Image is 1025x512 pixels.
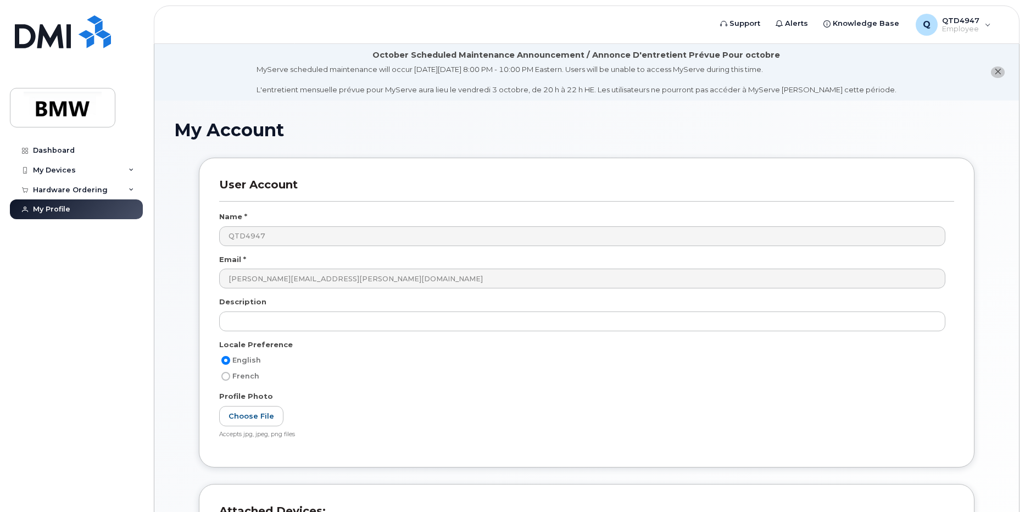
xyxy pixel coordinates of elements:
div: October Scheduled Maintenance Announcement / Annonce D'entretient Prévue Pour octobre [372,49,780,61]
input: English [221,356,230,365]
label: Description [219,297,266,307]
label: Locale Preference [219,340,293,350]
h1: My Account [174,120,999,140]
label: Name * [219,212,247,222]
span: English [232,356,261,364]
button: close notification [991,66,1005,78]
div: MyServe scheduled maintenance will occur [DATE][DATE] 8:00 PM - 10:00 PM Eastern. Users will be u... [257,64,896,95]
iframe: Messenger Launcher [977,464,1017,504]
div: Accepts jpg, jpeg, png files [219,431,945,439]
span: French [232,372,259,380]
label: Email * [219,254,246,265]
input: French [221,372,230,381]
h3: User Account [219,178,954,202]
label: Profile Photo [219,391,273,402]
label: Choose File [219,406,283,426]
